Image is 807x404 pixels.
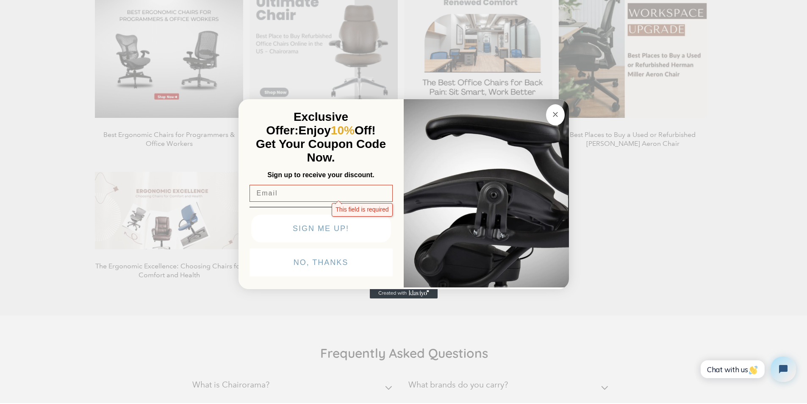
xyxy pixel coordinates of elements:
[251,215,391,242] button: SIGN ME UP!
[546,104,565,125] button: Close dialog
[404,98,569,287] img: 92d77583-a095-41f6-84e7-858462e0427a.jpeg
[256,137,386,164] span: Get Your Coupon Code Now.
[331,124,355,137] span: 10%
[370,288,438,298] a: Created with Klaviyo - opens in a new tab
[299,124,376,137] span: Enjoy Off!
[250,248,393,276] button: NO, THANKS
[694,349,803,389] iframe: Tidio Chat
[266,110,348,137] span: Exclusive Offer:
[250,185,393,202] input: Email
[267,171,374,178] span: Sign up to receive your discount.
